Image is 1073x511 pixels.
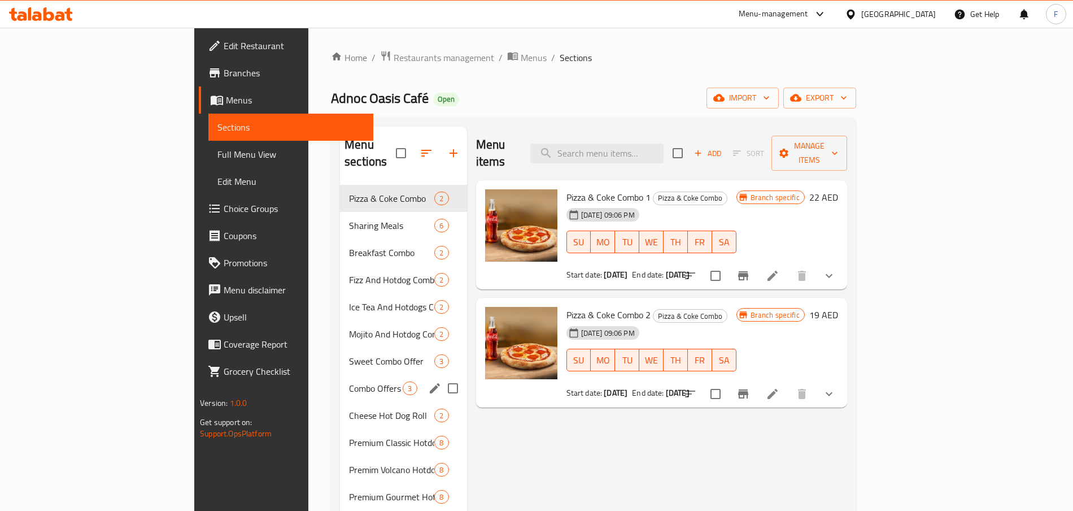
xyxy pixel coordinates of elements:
[435,492,448,503] span: 8
[434,409,448,422] div: items
[780,139,838,167] span: Manage items
[200,396,228,410] span: Version:
[199,276,373,304] a: Menu disclaimer
[815,380,843,408] button: show more
[435,465,448,475] span: 8
[349,382,403,395] div: Combo Offers
[766,269,779,283] a: Edit menu item
[349,463,434,477] div: Premim Volcano Hotdog
[766,387,779,401] a: Edit menu item
[530,144,664,163] input: search
[717,234,732,250] span: SA
[224,337,364,351] span: Coverage Report
[217,148,364,161] span: Full Menu View
[666,386,690,400] b: [DATE]
[639,231,664,253] button: WE
[664,231,688,253] button: TH
[730,262,757,289] button: Branch-specific-item
[434,300,448,314] div: items
[380,50,494,65] a: Restaurants management
[566,189,651,206] span: Pizza & Coke Combo 1
[644,234,659,250] span: WE
[434,354,448,368] div: items
[560,51,592,64] span: Sections
[199,59,373,86] a: Branches
[199,358,373,385] a: Grocery Checklist
[208,141,373,168] a: Full Menu View
[217,120,364,134] span: Sections
[340,239,466,266] div: Breakfast Combo2
[208,168,373,195] a: Edit Menu
[434,246,448,259] div: items
[199,222,373,249] a: Coupons
[566,267,603,282] span: Start date:
[591,231,615,253] button: MO
[340,348,466,375] div: Sweet Combo Offer3
[1054,8,1058,20] span: F
[712,231,736,253] button: SA
[413,140,440,167] span: Sort sections
[591,349,615,371] button: MO
[620,352,635,369] span: TU
[434,273,448,287] div: items
[340,212,466,239] div: Sharing Meals6
[620,234,635,250] span: TU
[199,86,373,114] a: Menus
[746,310,804,321] span: Branch specific
[435,220,448,231] span: 6
[331,50,856,65] nav: breadcrumb
[434,463,448,477] div: items
[349,327,434,341] span: Mojito And Hotdog Combo
[712,349,736,371] button: SA
[403,382,417,395] div: items
[433,93,459,106] div: Open
[394,51,494,64] span: Restaurants management
[224,310,364,324] span: Upsell
[349,409,434,422] div: Cheese Hot Dog Roll
[434,436,448,449] div: items
[349,273,434,287] div: Fizz And Hotdog Combo
[551,51,555,64] li: /
[435,302,448,313] span: 2
[199,195,373,222] a: Choice Groups
[615,349,639,371] button: TU
[507,50,547,65] a: Menus
[224,283,364,297] span: Menu disclaimer
[604,267,627,282] b: [DATE]
[349,246,434,259] span: Breakfast Combo
[434,327,448,341] div: items
[476,136,517,170] h2: Menu items
[340,321,466,348] div: Mojito And Hotdog Combo2
[604,386,627,400] b: [DATE]
[861,8,936,20] div: [GEOGRAPHIC_DATA]
[340,185,466,212] div: Pizza & Coke Combo2
[217,175,364,188] span: Edit Menu
[224,202,364,215] span: Choice Groups
[577,328,639,339] span: [DATE] 09:06 PM
[434,490,448,504] div: items
[224,256,364,270] span: Promotions
[653,192,727,205] span: Pizza & Coke Combo
[499,51,503,64] li: /
[644,352,659,369] span: WE
[331,85,429,111] span: Adnoc Oasis Café
[349,436,434,449] span: Premium Classic Hotdog
[226,93,364,107] span: Menus
[632,267,664,282] span: End date:
[746,192,804,203] span: Branch specific
[340,266,466,293] div: Fizz And Hotdog Combo2
[224,39,364,53] span: Edit Restaurant
[809,307,838,323] h6: 19 AED
[783,88,856,109] button: export
[809,189,838,205] h6: 22 AED
[435,356,448,367] span: 3
[595,234,610,250] span: MO
[435,275,448,285] span: 2
[208,114,373,141] a: Sections
[730,380,757,408] button: Branch-specific-item
[440,140,467,167] button: Add section
[389,141,413,165] span: Select all sections
[692,147,723,160] span: Add
[566,306,651,323] span: Pizza & Coke Combo 2
[349,490,434,504] span: Premium Gourmet Hotdog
